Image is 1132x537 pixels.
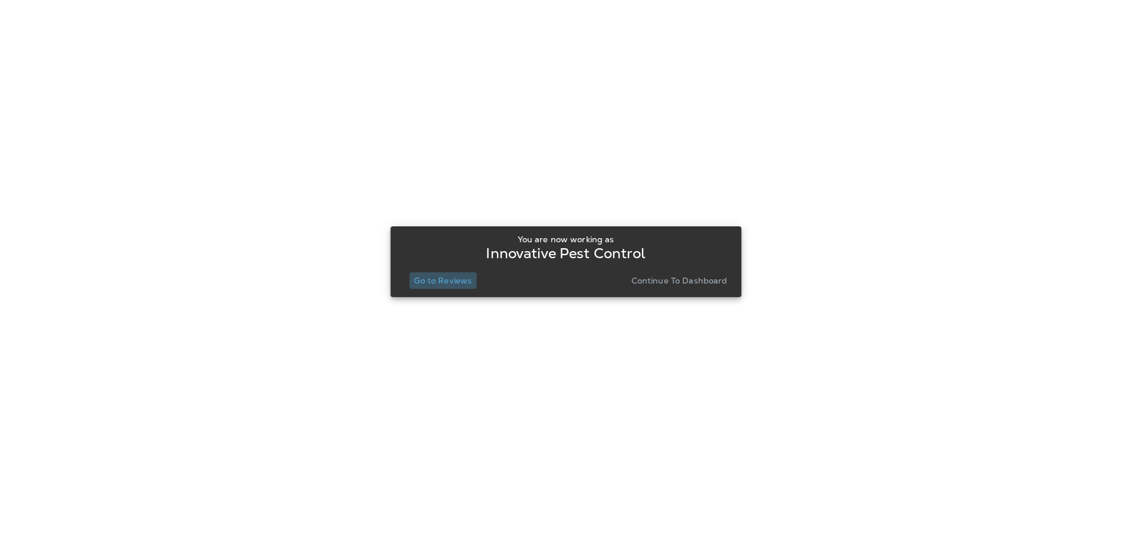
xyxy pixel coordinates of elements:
[627,272,732,289] button: Continue to Dashboard
[631,276,728,285] p: Continue to Dashboard
[414,276,472,285] p: Go to Reviews
[486,249,646,258] p: Innovative Pest Control
[518,235,614,244] p: You are now working as
[409,272,476,289] button: Go to Reviews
